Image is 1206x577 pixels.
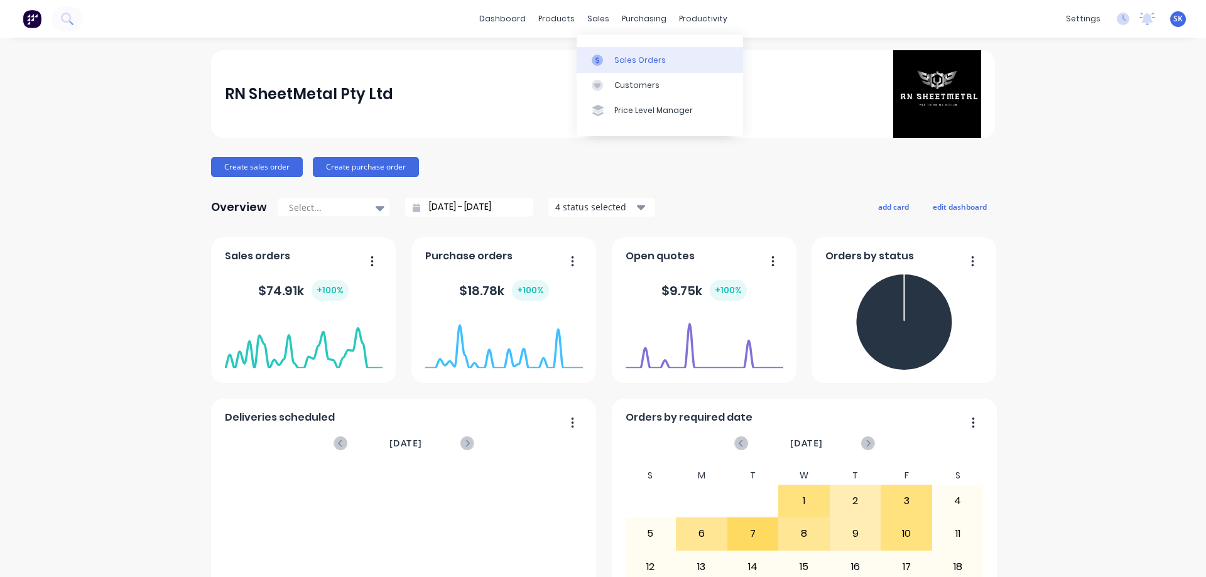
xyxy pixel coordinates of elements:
[626,518,676,549] div: 5
[258,280,349,301] div: $ 74.91k
[577,73,743,98] a: Customers
[830,518,881,549] div: 9
[932,466,984,485] div: S
[881,485,932,517] div: 3
[881,518,932,549] div: 10
[825,249,914,264] span: Orders by status
[577,98,743,123] a: Price Level Manager
[211,195,267,220] div: Overview
[389,436,422,450] span: [DATE]
[512,280,549,301] div: + 100 %
[830,485,881,517] div: 2
[727,466,779,485] div: T
[778,466,830,485] div: W
[626,249,695,264] span: Open quotes
[1173,13,1183,24] span: SK
[728,518,778,549] div: 7
[459,280,549,301] div: $ 18.78k
[881,466,932,485] div: F
[577,47,743,72] a: Sales Orders
[925,198,995,215] button: edit dashboard
[548,198,655,217] button: 4 status selected
[23,9,41,28] img: Factory
[532,9,581,28] div: products
[473,9,532,28] a: dashboard
[1060,9,1107,28] div: settings
[581,9,616,28] div: sales
[225,82,393,107] div: RN SheetMetal Pty Ltd
[933,518,983,549] div: 11
[933,485,983,517] div: 4
[893,50,981,138] img: RN SheetMetal Pty Ltd
[710,280,747,301] div: + 100 %
[779,518,829,549] div: 8
[614,105,693,116] div: Price Level Manager
[830,466,881,485] div: T
[211,157,303,177] button: Create sales order
[779,485,829,517] div: 1
[673,9,734,28] div: productivity
[614,55,666,66] div: Sales Orders
[661,280,747,301] div: $ 9.75k
[870,198,917,215] button: add card
[425,249,513,264] span: Purchase orders
[225,249,290,264] span: Sales orders
[616,9,673,28] div: purchasing
[626,410,752,425] span: Orders by required date
[676,466,727,485] div: M
[614,80,660,91] div: Customers
[625,466,676,485] div: S
[312,280,349,301] div: + 100 %
[313,157,419,177] button: Create purchase order
[676,518,727,549] div: 6
[555,200,634,213] div: 4 status selected
[790,436,823,450] span: [DATE]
